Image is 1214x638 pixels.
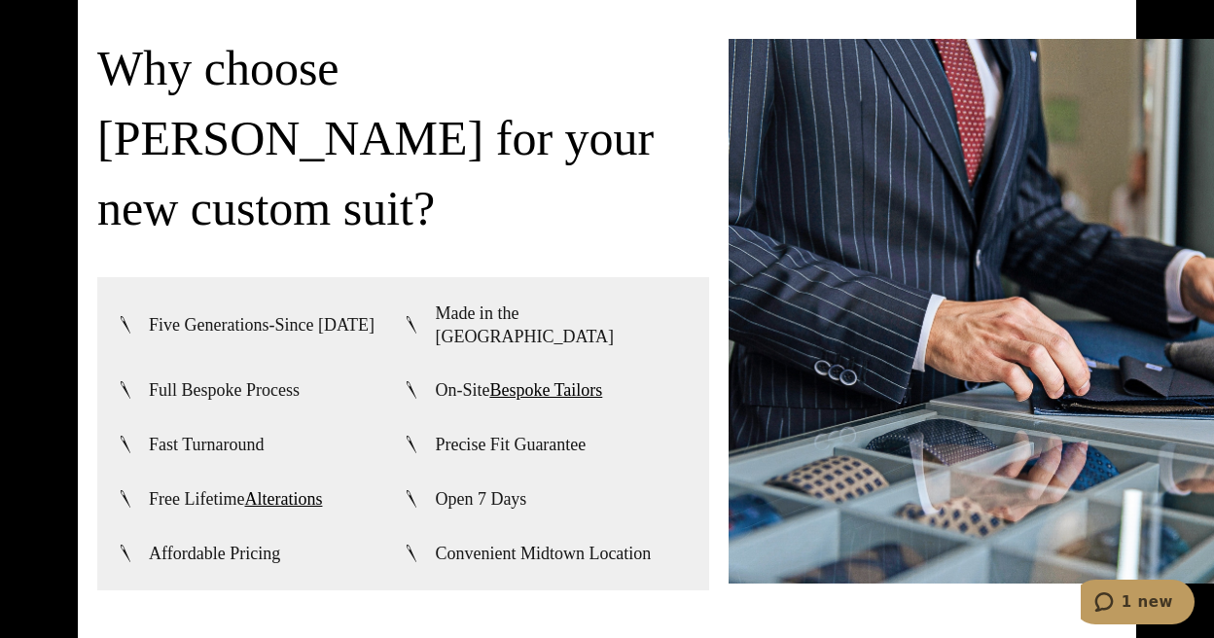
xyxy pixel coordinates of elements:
span: Free Lifetime [149,487,322,511]
span: Fast Turnaround [149,433,265,456]
a: Alterations [244,489,322,509]
h3: Why choose [PERSON_NAME] for your new custom suit? [97,33,709,243]
span: Affordable Pricing [149,542,280,565]
span: Open 7 Days [435,487,526,511]
span: Precise Fit Guarantee [435,433,586,456]
span: Convenient Midtown Location [435,542,651,565]
span: Five Generations-Since [DATE] [149,313,375,337]
span: Made in the [GEOGRAPHIC_DATA] [435,301,689,348]
a: Bespoke Tailors [489,380,602,400]
span: Full Bespoke Process [149,378,300,402]
span: On-Site [435,378,602,402]
iframe: Opens a widget where you can chat to one of our agents [1081,580,1195,628]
